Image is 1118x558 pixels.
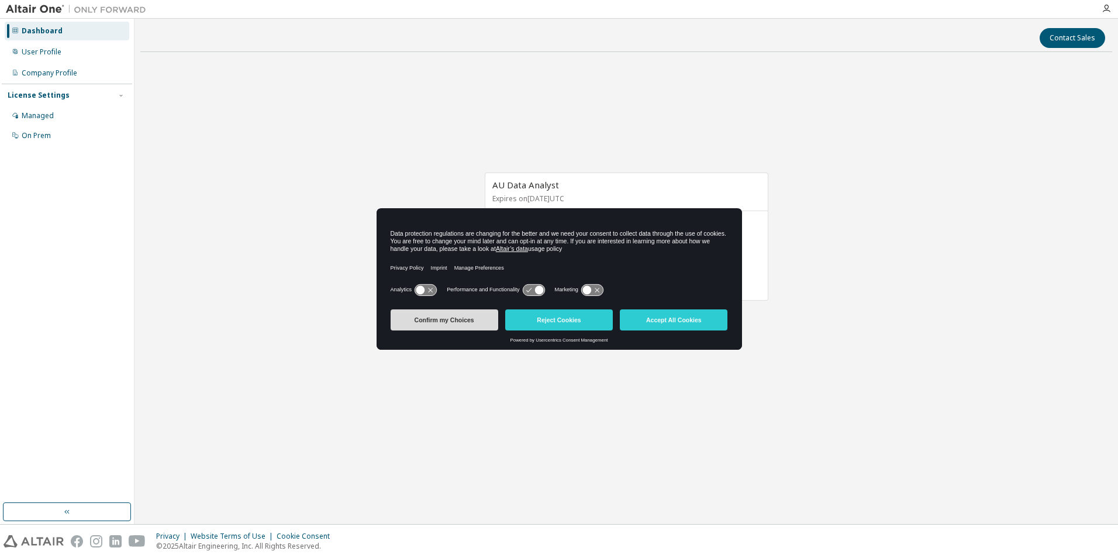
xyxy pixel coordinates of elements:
div: Dashboard [22,26,63,36]
div: Managed [22,111,54,120]
img: youtube.svg [129,535,146,547]
div: Cookie Consent [277,532,337,541]
div: Website Terms of Use [191,532,277,541]
div: License Settings [8,91,70,100]
img: linkedin.svg [109,535,122,547]
div: On Prem [22,131,51,140]
div: Privacy [156,532,191,541]
img: instagram.svg [90,535,102,547]
p: © 2025 Altair Engineering, Inc. All Rights Reserved. [156,541,337,551]
div: User Profile [22,47,61,57]
div: Company Profile [22,68,77,78]
img: altair_logo.svg [4,535,64,547]
img: facebook.svg [71,535,83,547]
button: Contact Sales [1040,28,1105,48]
span: AU Data Analyst [492,179,559,191]
p: Expires on [DATE] UTC [492,194,758,204]
img: Altair One [6,4,152,15]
